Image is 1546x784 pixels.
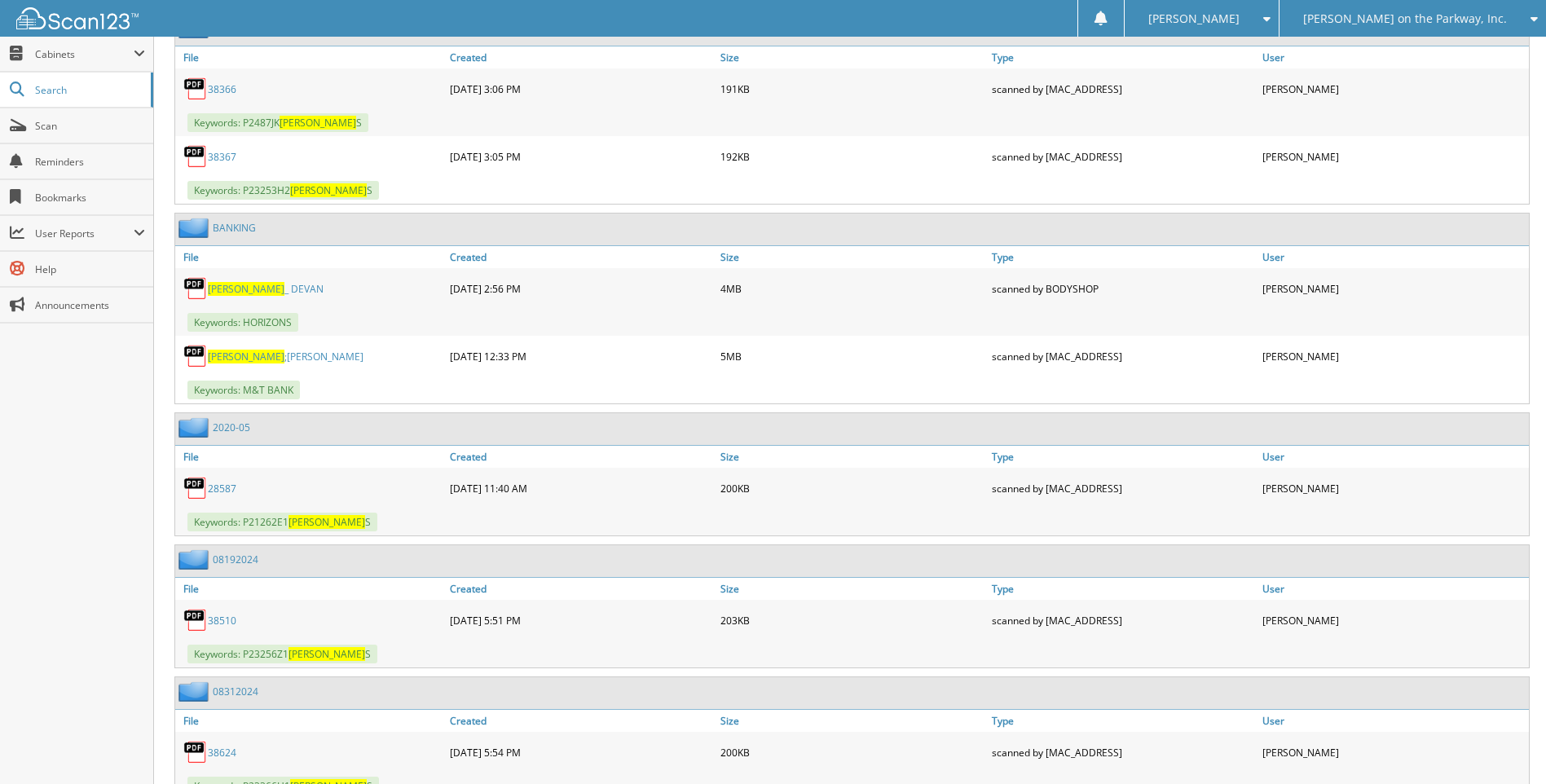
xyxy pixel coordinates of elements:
[183,276,208,301] img: PDF.png
[183,476,208,500] img: PDF.png
[446,73,716,105] div: [DATE] 3:06 PM
[187,645,377,663] span: Keywords: P23256Z1 S
[716,736,987,769] div: 200KB
[290,183,367,197] span: [PERSON_NAME]
[183,77,208,101] img: PDF.png
[280,116,356,130] span: [PERSON_NAME]
[208,282,284,296] span: [PERSON_NAME]
[213,221,256,235] a: BANKING
[183,344,208,368] img: PDF.png
[213,685,258,698] a: 08312024
[183,608,208,632] img: PDF.png
[1258,578,1529,600] a: User
[213,553,258,566] a: 08192024
[187,381,300,399] span: Keywords: M&T BANK
[1258,340,1529,372] div: [PERSON_NAME]
[988,73,1258,105] div: scanned by [MAC_ADDRESS]
[446,736,716,769] div: [DATE] 5:54 PM
[35,83,143,97] span: Search
[988,340,1258,372] div: scanned by [MAC_ADDRESS]
[988,140,1258,173] div: scanned by [MAC_ADDRESS]
[716,446,987,468] a: Size
[35,191,145,205] span: Bookmarks
[1258,710,1529,732] a: User
[208,350,363,363] a: [PERSON_NAME];[PERSON_NAME]
[288,515,365,529] span: [PERSON_NAME]
[1258,604,1529,636] div: [PERSON_NAME]
[446,578,716,600] a: Created
[1258,73,1529,105] div: [PERSON_NAME]
[988,272,1258,305] div: scanned by BODYSHOP
[446,140,716,173] div: [DATE] 3:05 PM
[175,710,446,732] a: File
[1258,246,1529,268] a: User
[175,246,446,268] a: File
[178,681,213,702] img: folder2.png
[208,746,236,760] a: 38624
[175,46,446,68] a: File
[988,604,1258,636] div: scanned by [MAC_ADDRESS]
[988,578,1258,600] a: Type
[1465,706,1546,784] iframe: Chat Widget
[716,246,987,268] a: Size
[988,736,1258,769] div: scanned by [MAC_ADDRESS]
[446,604,716,636] div: [DATE] 5:51 PM
[35,47,134,61] span: Cabinets
[187,181,379,200] span: Keywords: P23253H2 S
[175,446,446,468] a: File
[716,472,987,504] div: 200KB
[208,482,236,496] a: 28587
[446,446,716,468] a: Created
[1258,736,1529,769] div: [PERSON_NAME]
[446,710,716,732] a: Created
[446,340,716,372] div: [DATE] 12:33 PM
[716,340,987,372] div: 5MB
[35,119,145,133] span: Scan
[716,272,987,305] div: 4MB
[1148,14,1240,24] span: [PERSON_NAME]
[288,647,365,661] span: [PERSON_NAME]
[178,218,213,238] img: folder2.png
[208,614,236,628] a: 38510
[1258,446,1529,468] a: User
[988,46,1258,68] a: Type
[183,740,208,764] img: PDF.png
[178,549,213,570] img: folder2.png
[16,7,139,29] img: scan123-logo-white.svg
[208,282,324,296] a: [PERSON_NAME]_ DEVAN
[716,604,987,636] div: 203KB
[187,113,368,132] span: Keywords: P2487JK S
[446,272,716,305] div: [DATE] 2:56 PM
[1303,14,1507,24] span: [PERSON_NAME] on the Parkway, Inc.
[716,578,987,600] a: Size
[446,472,716,504] div: [DATE] 11:40 AM
[446,246,716,268] a: Created
[716,140,987,173] div: 192KB
[1258,272,1529,305] div: [PERSON_NAME]
[35,262,145,276] span: Help
[213,421,250,434] a: 2020-05
[187,513,377,531] span: Keywords: P21262E1 S
[35,227,134,240] span: User Reports
[35,155,145,169] span: Reminders
[988,246,1258,268] a: Type
[1258,140,1529,173] div: [PERSON_NAME]
[208,350,284,363] span: [PERSON_NAME]
[1258,472,1529,504] div: [PERSON_NAME]
[446,46,716,68] a: Created
[35,298,145,312] span: Announcements
[988,472,1258,504] div: scanned by [MAC_ADDRESS]
[187,313,298,332] span: Keywords: HORIZONS
[175,578,446,600] a: File
[208,150,236,164] a: 38367
[183,144,208,169] img: PDF.png
[988,446,1258,468] a: Type
[716,46,987,68] a: Size
[716,710,987,732] a: Size
[1258,46,1529,68] a: User
[716,73,987,105] div: 191KB
[208,82,236,96] a: 38366
[988,710,1258,732] a: Type
[178,417,213,438] img: folder2.png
